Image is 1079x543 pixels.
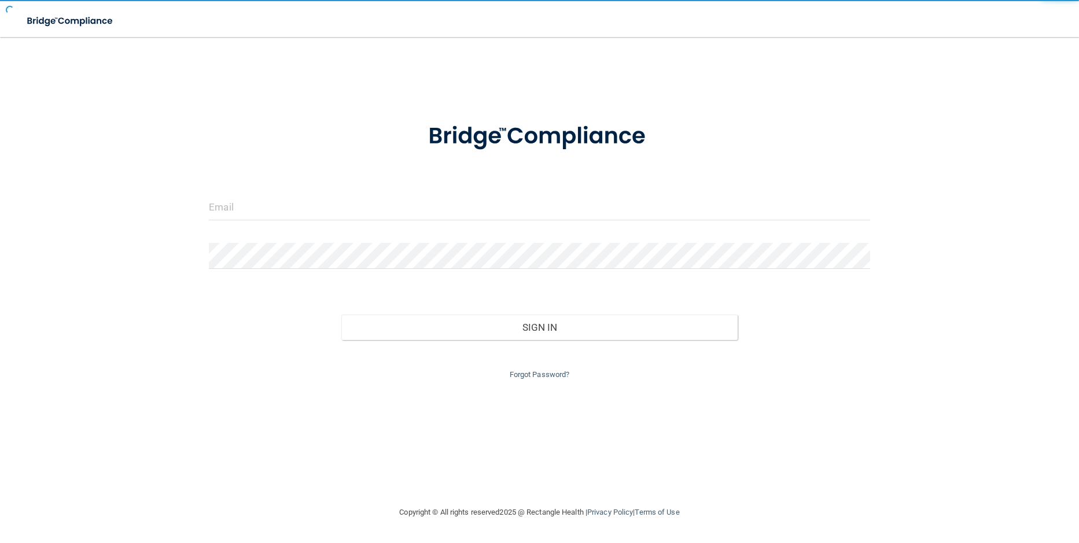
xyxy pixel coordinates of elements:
div: Copyright © All rights reserved 2025 @ Rectangle Health | | [329,494,751,531]
input: Email [209,194,870,220]
img: bridge_compliance_login_screen.278c3ca4.svg [17,9,124,33]
a: Privacy Policy [587,508,633,516]
a: Terms of Use [635,508,679,516]
img: bridge_compliance_login_screen.278c3ca4.svg [404,106,674,167]
a: Forgot Password? [510,370,570,379]
button: Sign In [341,315,738,340]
